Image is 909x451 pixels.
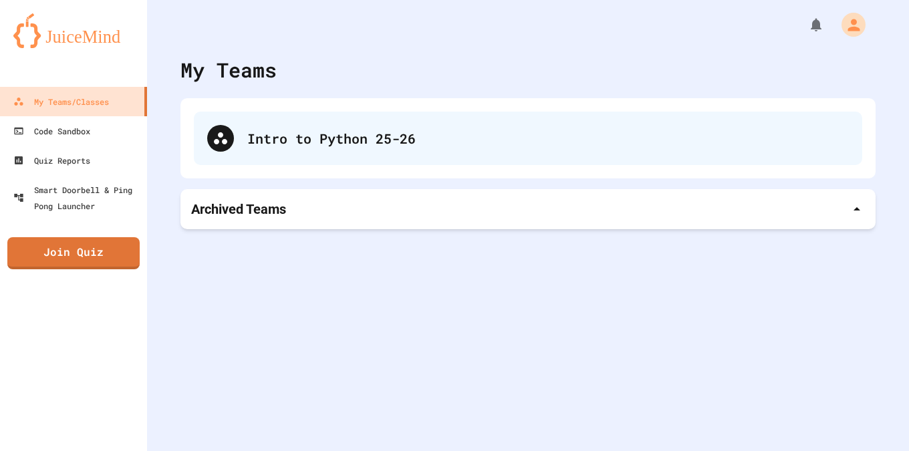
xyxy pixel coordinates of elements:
div: My Teams/Classes [13,94,109,110]
div: Smart Doorbell & Ping Pong Launcher [13,182,142,214]
div: Code Sandbox [13,123,90,139]
div: My Notifications [783,13,827,36]
div: My Teams [180,55,277,85]
div: Intro to Python 25-26 [194,112,862,165]
a: Join Quiz [7,237,140,269]
img: logo-orange.svg [13,13,134,48]
div: Intro to Python 25-26 [247,128,849,148]
div: My Account [827,9,869,40]
div: Quiz Reports [13,152,90,168]
p: Archived Teams [191,200,286,218]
